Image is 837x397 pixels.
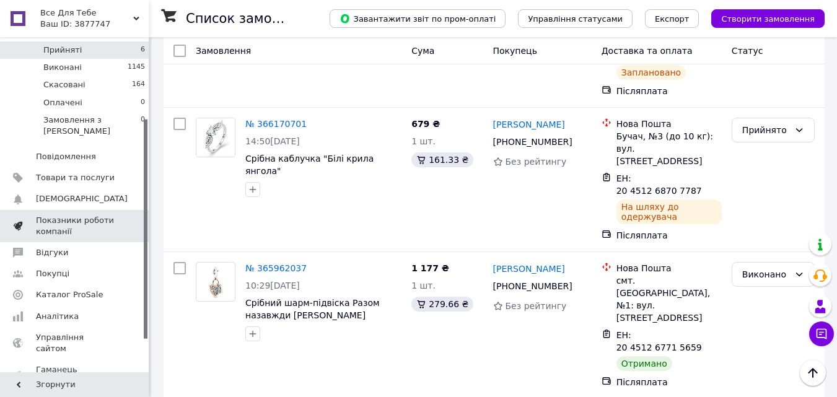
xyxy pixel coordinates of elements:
[36,151,96,162] span: Повідомлення
[699,13,825,23] a: Створити замовлення
[411,152,473,167] div: 161.33 ₴
[655,14,690,24] span: Експорт
[616,173,702,196] span: ЕН: 20 4512 6870 7787
[186,11,312,26] h1: Список замовлень
[616,356,672,371] div: Отримано
[742,268,789,281] div: Виконано
[340,13,496,24] span: Завантажити звіт по пром-оплаті
[36,364,115,386] span: Гаманець компанії
[616,65,686,80] div: Заплановано
[128,62,145,73] span: 1145
[616,330,702,352] span: ЕН: 20 4512 6771 5659
[809,321,834,346] button: Чат з покупцем
[493,281,572,291] span: [PHONE_NUMBER]
[196,262,235,302] a: Фото товару
[36,289,103,300] span: Каталог ProSale
[602,46,693,56] span: Доставка та оплата
[493,263,565,275] a: [PERSON_NAME]
[141,45,145,56] span: 6
[245,263,307,273] a: № 365962037
[493,118,565,131] a: [PERSON_NAME]
[411,263,449,273] span: 1 177 ₴
[493,46,537,56] span: Покупець
[196,118,235,157] img: Фото товару
[711,9,825,28] button: Створити замовлення
[800,360,826,386] button: Наверх
[141,97,145,108] span: 0
[616,262,722,274] div: Нова Пошта
[36,215,115,237] span: Показники роботи компанії
[411,136,436,146] span: 1 шт.
[411,297,473,312] div: 279.66 ₴
[36,193,128,204] span: [DEMOGRAPHIC_DATA]
[245,298,380,320] a: Срібний шарм-підвіска Разом назавжди [PERSON_NAME]
[245,154,374,176] a: Срібна каблучка "Білі крила янгола"
[721,14,815,24] span: Створити замовлення
[40,7,133,19] span: Все Для Тебе
[616,229,722,242] div: Післяплата
[616,118,722,130] div: Нова Пошта
[411,119,440,129] span: 679 ₴
[245,119,307,129] a: № 366170701
[40,19,149,30] div: Ваш ID: 3877747
[411,46,434,56] span: Cума
[43,115,141,137] span: Замовлення з [PERSON_NAME]
[196,46,251,56] span: Замовлення
[616,130,722,167] div: Бучач, №3 (до 10 кг): вул. [STREET_ADDRESS]
[36,172,115,183] span: Товари та послуги
[141,115,145,137] span: 0
[616,199,722,224] div: На шляху до одержувача
[36,332,115,354] span: Управління сайтом
[245,136,300,146] span: 14:50[DATE]
[132,79,145,90] span: 164
[616,376,722,388] div: Післяплата
[506,157,567,167] span: Без рейтингу
[493,137,572,147] span: [PHONE_NUMBER]
[732,46,763,56] span: Статус
[506,301,567,311] span: Без рейтингу
[43,45,82,56] span: Прийняті
[43,97,82,108] span: Оплачені
[411,281,436,290] span: 1 шт.
[616,85,722,97] div: Післяплата
[742,123,789,137] div: Прийнято
[36,311,79,322] span: Аналітика
[43,79,85,90] span: Скасовані
[245,281,300,290] span: 10:29[DATE]
[645,9,699,28] button: Експорт
[36,247,68,258] span: Відгуки
[43,62,82,73] span: Виконані
[196,263,235,301] img: Фото товару
[36,268,69,279] span: Покупці
[330,9,506,28] button: Завантажити звіт по пром-оплаті
[528,14,623,24] span: Управління статусами
[616,274,722,324] div: смт. [GEOGRAPHIC_DATA], №1: вул. [STREET_ADDRESS]
[518,9,633,28] button: Управління статусами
